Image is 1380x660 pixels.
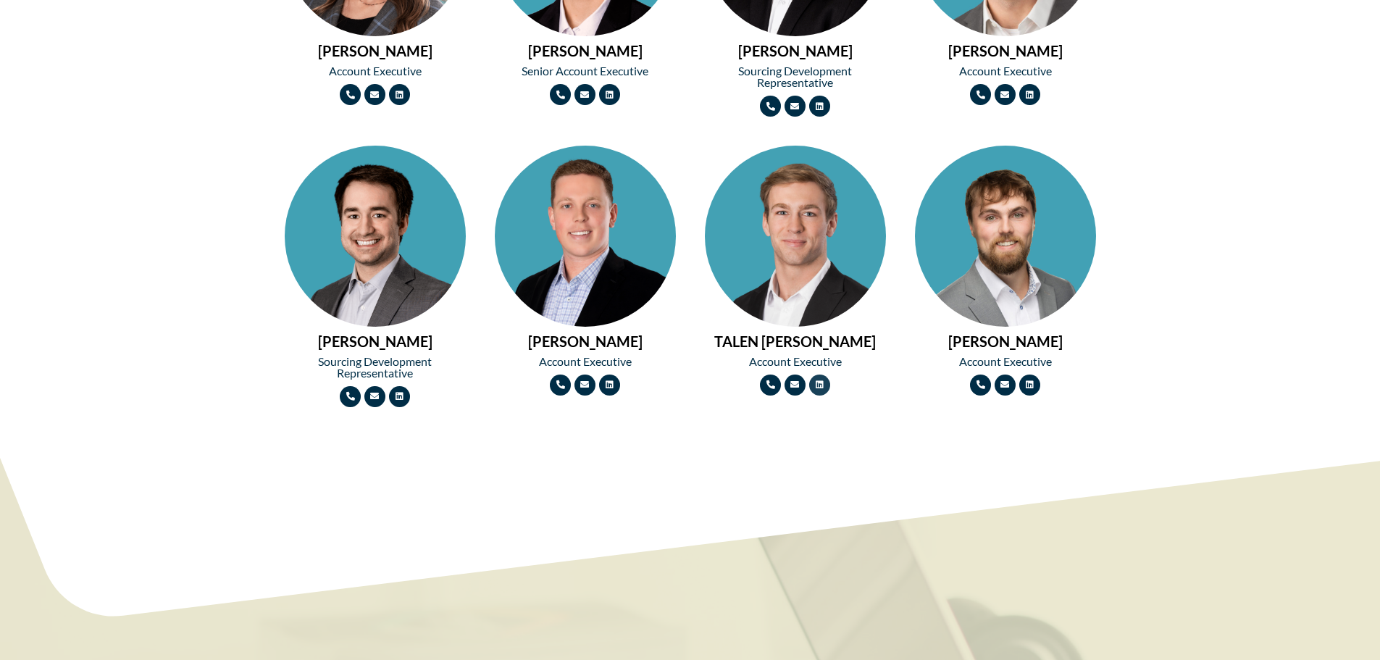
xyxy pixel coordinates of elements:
h2: Account Executive [705,356,886,367]
h2: Account Executive [915,356,1096,367]
h2: Sourcing Development Representative [285,356,466,379]
h2: [PERSON_NAME] [705,43,886,58]
h2: [PERSON_NAME] [495,43,676,58]
h2: [PERSON_NAME] [915,43,1096,58]
h2: [PERSON_NAME] [285,43,466,58]
h2: TALEN [PERSON_NAME] [705,334,886,348]
h2: Senior Account Executive [495,65,676,77]
h2: [PERSON_NAME] [285,334,466,348]
h2: Account Executive [495,356,676,367]
h2: Account Executive [285,65,466,77]
h2: Sourcing Development Representative [705,65,886,88]
h2: [PERSON_NAME] [495,334,676,348]
h2: Account Executive [915,65,1096,77]
h2: [PERSON_NAME] [915,334,1096,348]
